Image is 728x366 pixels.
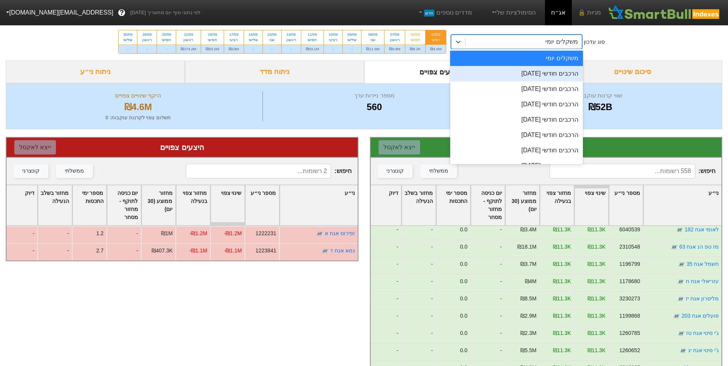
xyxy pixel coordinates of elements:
[301,45,324,53] div: ₪33.1M
[553,226,571,234] div: ₪11.3K
[123,32,132,37] div: 30/09
[366,291,401,308] div: -
[362,45,384,53] div: ₪11.6M
[106,243,141,260] div: -
[553,243,571,251] div: ₪11.3K
[450,51,583,66] div: משקלים יומי
[244,45,262,53] div: -
[460,295,467,303] div: 0.0
[402,185,436,225] div: Toggle SortBy
[460,226,467,234] div: 0.0
[487,5,539,20] a: הסימולציות שלי
[450,81,583,97] div: הרכבים חודשי [DATE]
[401,222,436,239] div: -
[107,185,141,225] div: Toggle SortBy
[367,185,401,225] div: Toggle SortBy
[520,226,537,234] div: ₪3.4M
[321,247,329,255] img: tase link
[450,112,583,127] div: הרכבים חודשי [DATE]
[282,45,301,53] div: -
[673,312,680,320] img: tase link
[137,45,157,53] div: -
[687,261,719,267] a: חשמל אגח 35
[386,167,404,175] div: קונצרני
[682,313,719,319] a: פועלים אגח 203
[224,247,242,255] div: -₪1.1M
[267,37,277,43] div: שני
[56,164,93,178] button: ממשלתי
[609,185,643,225] div: Toggle SortBy
[676,226,683,234] img: tase link
[679,347,687,354] img: tase link
[488,100,712,114] div: ₪52B
[450,127,583,143] div: הרכבים חודשי [DATE]
[588,295,606,303] div: ₪11.3K
[176,45,201,53] div: ₪274.2M
[157,45,176,53] div: -
[685,226,719,232] a: לאומי אגח 182
[366,222,401,239] div: -
[325,230,355,236] a: זפירוס אגח א
[265,100,484,114] div: 560
[401,326,436,343] div: -
[280,185,358,225] div: Toggle SortBy
[460,277,467,285] div: 0.0
[267,32,277,37] div: 15/09
[265,91,484,100] div: מספר ניירות ערך
[343,45,361,53] div: -
[249,32,258,37] div: 16/09
[619,346,640,354] div: 1260652
[553,260,571,268] div: ₪11.3K
[378,140,420,155] button: ייצא לאקסל
[470,326,505,343] div: -
[470,222,505,239] div: -
[142,185,175,225] div: Toggle SortBy
[224,45,244,53] div: ₪13M
[679,244,719,250] a: מז טפ הנ אגח 63
[584,38,605,46] div: סוג עדכון
[123,37,132,43] div: שלישי
[186,164,352,178] span: חיפוש :
[588,312,606,320] div: ₪11.3K
[316,230,324,237] img: tase link
[224,229,242,237] div: -₪1.2M
[470,308,505,326] div: -
[588,346,606,354] div: ₪11.3K
[249,37,258,43] div: שלישי
[245,185,279,225] div: Toggle SortBy
[185,61,364,83] div: ניתוח מדד
[3,226,37,243] div: -
[130,9,200,16] span: לפי נתוני סוף יום מתאריך [DATE]
[588,226,606,234] div: ₪11.3K
[329,37,338,43] div: רביעי
[401,257,436,274] div: -
[450,66,583,81] div: הרכבים חודשי [DATE]
[517,243,537,251] div: ₪18.1M
[460,346,467,354] div: 0.0
[401,239,436,257] div: -
[553,295,571,303] div: ₪11.3K
[229,32,239,37] div: 17/09
[366,274,401,291] div: -
[16,91,261,100] div: היקף שינויים צפויים
[426,45,446,53] div: ₪4.6M
[553,277,571,285] div: ₪11.3K
[488,91,712,100] div: שווי קרנות עוקבות
[378,142,714,153] div: ביקושים צפויים
[306,32,319,37] div: 11/09
[389,37,400,43] div: ראשון
[520,260,537,268] div: ₪3.7M
[588,243,606,251] div: ₪11.3K
[430,32,441,37] div: 03/09
[553,329,571,337] div: ₪11.3K
[450,158,583,173] div: הרכבים חודשי [DATE]
[588,329,606,337] div: ₪11.3K
[405,45,425,53] div: ₪8.2K
[162,32,171,37] div: 25/09
[366,37,380,43] div: שני
[543,61,722,83] div: סיכום שינויים
[574,185,608,225] div: Toggle SortBy
[347,32,357,37] div: 09/09
[401,291,436,308] div: -
[189,247,207,255] div: -₪1.1M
